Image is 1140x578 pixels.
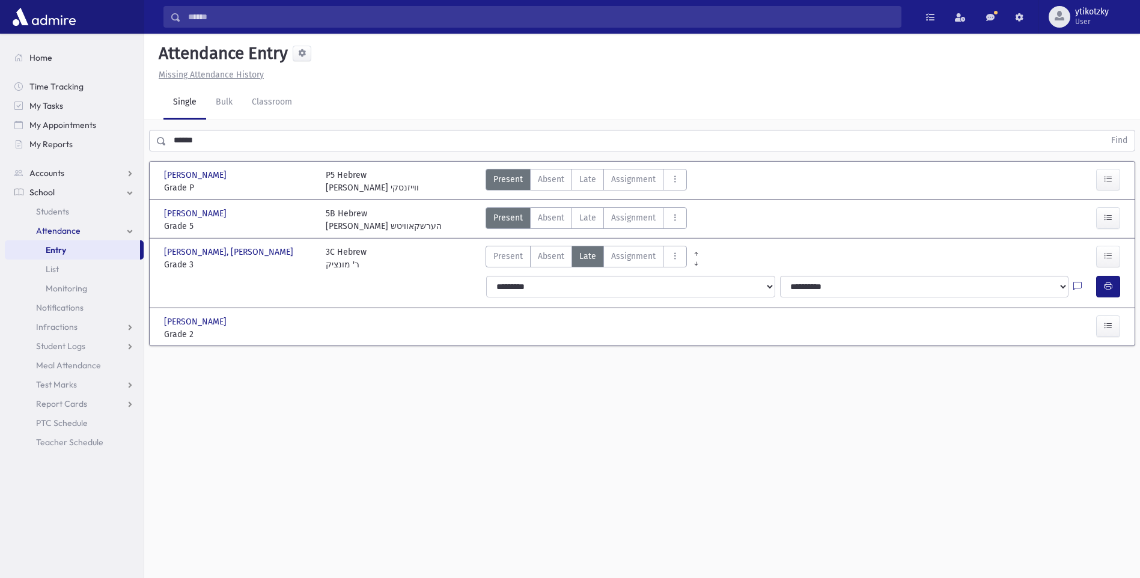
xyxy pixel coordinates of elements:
span: [PERSON_NAME] [164,315,229,328]
a: Bulk [206,86,242,120]
a: Meal Attendance [5,356,144,375]
a: Monitoring [5,279,144,298]
span: Present [493,250,523,263]
span: Assignment [611,173,656,186]
a: Entry [5,240,140,260]
div: AttTypes [486,207,687,233]
span: Entry [46,245,66,255]
span: Student Logs [36,341,85,351]
span: List [46,264,59,275]
input: Search [181,6,901,28]
span: Monitoring [46,283,87,294]
span: Report Cards [36,398,87,409]
span: Infractions [36,321,78,332]
a: Missing Attendance History [154,70,264,80]
span: Students [36,206,69,217]
span: Present [493,173,523,186]
span: Assignment [611,211,656,224]
span: Absent [538,250,564,263]
span: [PERSON_NAME] [164,207,229,220]
a: Single [163,86,206,120]
img: AdmirePro [10,5,79,29]
span: Grade P [164,181,314,194]
span: My Tasks [29,100,63,111]
a: Attendance [5,221,144,240]
u: Missing Attendance History [159,70,264,80]
a: Student Logs [5,336,144,356]
div: 3C Hebrew ר' מונציק [326,246,367,271]
span: Late [579,173,596,186]
a: PTC Schedule [5,413,144,433]
a: My Appointments [5,115,144,135]
span: User [1075,17,1109,26]
span: PTC Schedule [36,418,88,428]
span: [PERSON_NAME] [164,169,229,181]
a: My Reports [5,135,144,154]
a: Students [5,202,144,221]
span: Teacher Schedule [36,437,103,448]
div: AttTypes [486,246,687,271]
a: Notifications [5,298,144,317]
a: Classroom [242,86,302,120]
span: Accounts [29,168,64,178]
span: Assignment [611,250,656,263]
a: Accounts [5,163,144,183]
span: School [29,187,55,198]
span: Meal Attendance [36,360,101,371]
span: Test Marks [36,379,77,390]
span: Time Tracking [29,81,84,92]
span: Present [493,211,523,224]
a: Home [5,48,144,67]
button: Find [1104,130,1135,151]
div: P5 Hebrew [PERSON_NAME] ווייזנסקי [326,169,419,194]
span: Grade 5 [164,220,314,233]
h5: Attendance Entry [154,43,288,64]
span: [PERSON_NAME], [PERSON_NAME] [164,246,296,258]
span: Absent [538,211,564,224]
span: Attendance [36,225,81,236]
a: My Tasks [5,96,144,115]
a: Test Marks [5,375,144,394]
span: Absent [538,173,564,186]
span: ytikotzky [1075,7,1109,17]
a: Time Tracking [5,77,144,96]
a: List [5,260,144,279]
a: Infractions [5,317,144,336]
span: Home [29,52,52,63]
a: Teacher Schedule [5,433,144,452]
span: My Reports [29,139,73,150]
a: Report Cards [5,394,144,413]
a: School [5,183,144,202]
span: Grade 2 [164,328,314,341]
span: Late [579,211,596,224]
span: Notifications [36,302,84,313]
span: Grade 3 [164,258,314,271]
div: AttTypes [486,169,687,194]
span: My Appointments [29,120,96,130]
span: Late [579,250,596,263]
div: 5B Hebrew [PERSON_NAME] הערשקאוויטש [326,207,442,233]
